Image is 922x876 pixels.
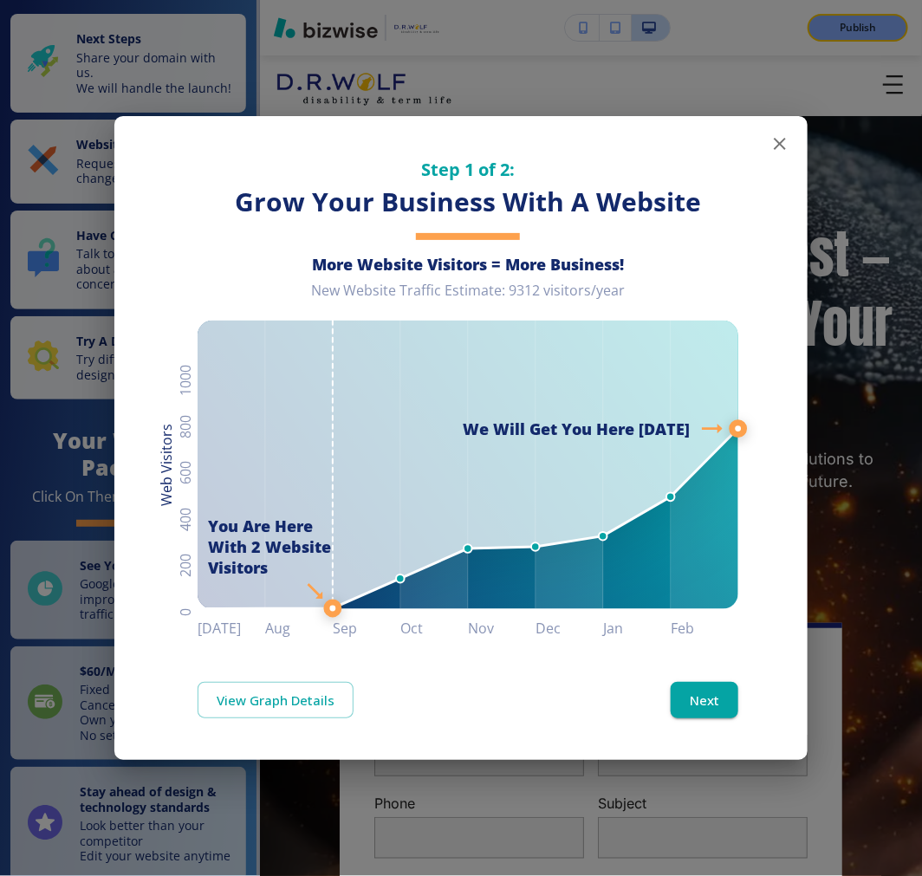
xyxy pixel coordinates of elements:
[671,682,738,718] button: Next
[265,616,333,640] h6: Aug
[400,616,468,640] h6: Oct
[198,282,738,314] div: New Website Traffic Estimate: 9312 visitors/year
[198,158,738,181] h5: Step 1 of 2:
[198,616,265,640] h6: [DATE]
[536,616,603,640] h6: Dec
[603,616,671,640] h6: Jan
[468,616,536,640] h6: Nov
[333,616,400,640] h6: Sep
[671,616,738,640] h6: Feb
[198,185,738,220] h3: Grow Your Business With A Website
[198,682,354,718] a: View Graph Details
[198,254,738,275] h6: More Website Visitors = More Business!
